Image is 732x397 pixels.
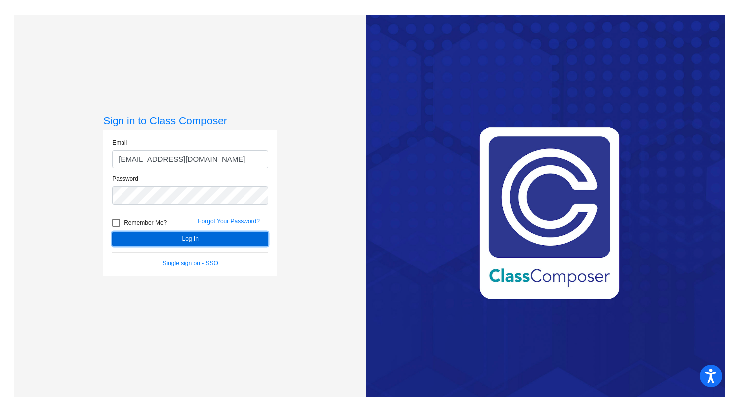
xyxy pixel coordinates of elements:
a: Forgot Your Password? [198,218,260,225]
button: Log In [112,232,268,246]
label: Password [112,174,138,183]
label: Email [112,138,127,147]
h3: Sign in to Class Composer [103,114,277,127]
span: Remember Me? [124,217,167,229]
a: Single sign on - SSO [163,260,218,266]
